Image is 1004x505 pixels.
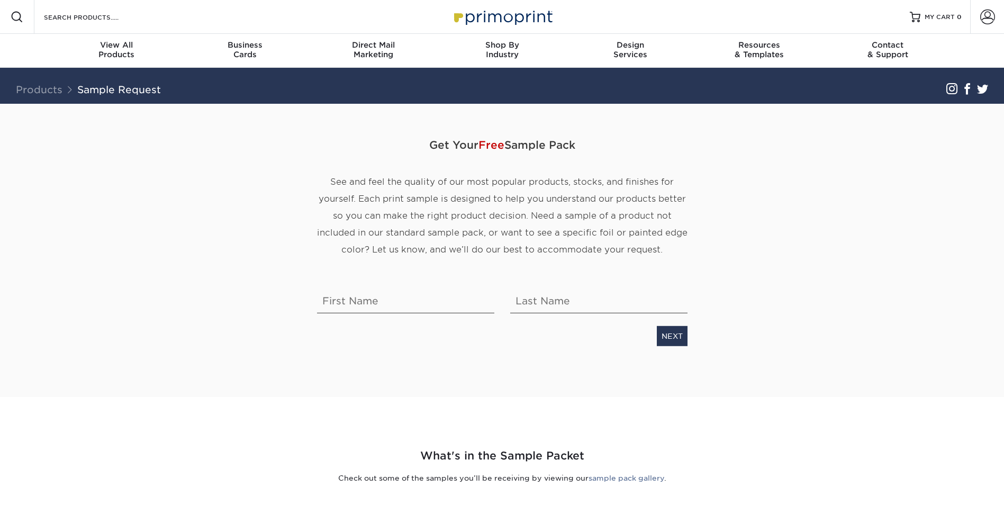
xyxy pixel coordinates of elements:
a: Direct MailMarketing [309,34,438,68]
p: Check out some of the samples you’ll be receiving by viewing our . [193,473,812,483]
div: Services [566,40,695,59]
div: Marketing [309,40,438,59]
div: Industry [438,40,566,59]
div: & Support [824,40,952,59]
a: Resources& Templates [695,34,824,68]
span: See and feel the quality of our most popular products, stocks, and finishes for yourself. Each pr... [317,177,688,255]
span: Contact [824,40,952,50]
a: BusinessCards [180,34,309,68]
div: Cards [180,40,309,59]
a: Contact& Support [824,34,952,68]
div: Products [52,40,181,59]
span: View All [52,40,181,50]
a: sample pack gallery [589,474,664,482]
span: MY CART [925,13,955,22]
h2: What's in the Sample Packet [193,448,812,464]
a: Products [16,84,62,95]
a: NEXT [657,326,688,346]
span: Business [180,40,309,50]
span: Free [478,139,504,151]
input: SEARCH PRODUCTS..... [43,11,146,23]
span: Direct Mail [309,40,438,50]
a: DesignServices [566,34,695,68]
span: Resources [695,40,824,50]
span: 0 [957,13,962,21]
span: Shop By [438,40,566,50]
span: Design [566,40,695,50]
span: Get Your Sample Pack [317,129,688,161]
a: View AllProducts [52,34,181,68]
a: Shop ByIndustry [438,34,566,68]
img: Primoprint [449,5,555,28]
div: & Templates [695,40,824,59]
a: Sample Request [77,84,161,95]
